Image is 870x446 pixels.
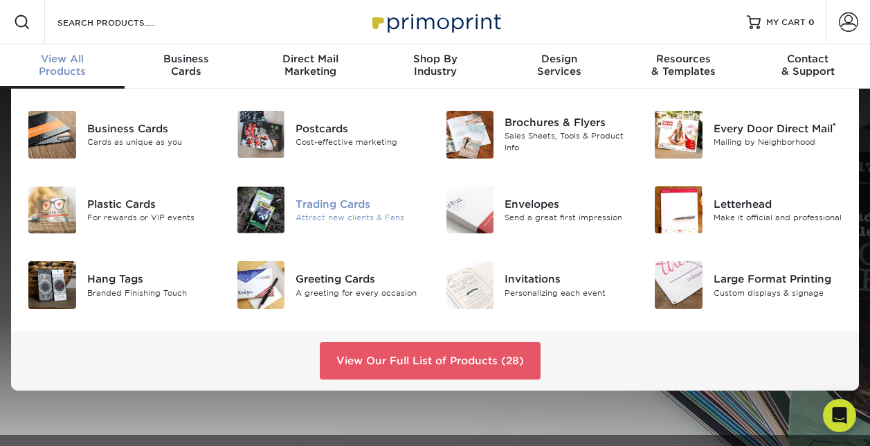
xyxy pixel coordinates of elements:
div: Business Cards [87,121,216,136]
div: Cost-effective marketing [296,136,424,148]
div: Letterhead [714,197,842,212]
a: Large Format Printing Large Format Printing Custom displays & signage [654,256,842,314]
span: MY CART [766,17,806,28]
div: Send a great first impression [505,212,633,224]
a: View Our Full List of Products (28) [320,342,541,380]
img: Greeting Cards [237,261,285,309]
div: Brochures & Flyers [505,116,633,131]
input: SEARCH PRODUCTS..... [56,14,191,30]
div: Personalizing each event [505,287,633,298]
img: Primoprint [366,7,505,37]
img: Plastic Cards [28,186,76,234]
a: Business Cards Business Cards Cards as unique as you [28,105,216,164]
span: Business [125,53,249,65]
a: Contact& Support [745,44,870,89]
div: Industry [373,53,498,78]
img: Letterhead [655,186,703,234]
img: Business Cards [28,111,76,159]
img: Large Format Printing [655,261,703,309]
div: Custom displays & signage [714,287,842,298]
a: Every Door Direct Mail Every Door Direct Mail® Mailing by Neighborhood [654,105,842,164]
div: Services [497,53,622,78]
div: & Support [745,53,870,78]
a: Resources& Templates [622,44,746,89]
div: Attract new clients & Fans [296,212,424,224]
img: Every Door Direct Mail [655,111,703,159]
div: A greeting for every occasion [296,287,424,298]
a: DesignServices [497,44,622,89]
a: Shop ByIndustry [373,44,498,89]
a: Plastic Cards Plastic Cards For rewards or VIP events [28,181,216,240]
a: Invitations Invitations Personalizing each event [446,256,634,314]
div: Large Format Printing [714,271,842,287]
span: Resources [622,53,746,65]
img: Trading Cards [237,186,285,234]
a: Envelopes Envelopes Send a great first impression [446,181,634,240]
div: Invitations [505,271,633,287]
a: Postcards Postcards Cost-effective marketing [237,105,425,163]
span: 0 [808,17,815,27]
span: Contact [745,53,870,65]
div: Greeting Cards [296,271,424,287]
img: Brochures & Flyers [446,111,494,159]
div: Cards as unique as you [87,136,216,148]
div: Marketing [248,53,373,78]
a: Brochures & Flyers Brochures & Flyers Sales Sheets, Tools & Product Info [446,105,634,164]
div: Cards [125,53,249,78]
div: Branded Finishing Touch [87,287,216,298]
a: Greeting Cards Greeting Cards A greeting for every occasion [237,256,425,314]
a: Hang Tags Hang Tags Branded Finishing Touch [28,256,216,314]
div: Sales Sheets, Tools & Product Info [505,131,633,154]
span: Design [497,53,622,65]
div: Every Door Direct Mail [714,121,842,136]
div: Make it official and professional [714,212,842,224]
div: Open Intercom Messenger [823,399,856,432]
img: Envelopes [446,186,494,234]
div: For rewards or VIP events [87,212,216,224]
img: Hang Tags [28,261,76,309]
div: & Templates [622,53,746,78]
div: Envelopes [505,197,633,212]
a: Trading Cards Trading Cards Attract new clients & Fans [237,181,425,240]
a: Letterhead Letterhead Make it official and professional [654,181,842,240]
div: Postcards [296,121,424,136]
img: Invitations [446,261,494,309]
span: Shop By [373,53,498,65]
div: Mailing by Neighborhood [714,136,842,148]
div: Plastic Cards [87,197,216,212]
div: Hang Tags [87,271,216,287]
sup: ® [833,121,836,130]
img: Postcards [237,111,285,158]
a: Direct MailMarketing [248,44,373,89]
span: Direct Mail [248,53,373,65]
a: BusinessCards [125,44,249,89]
div: Trading Cards [296,197,424,212]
